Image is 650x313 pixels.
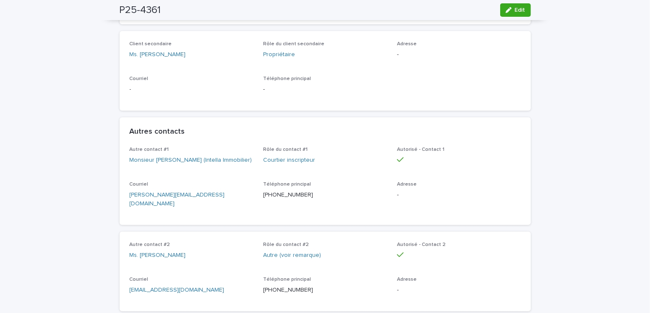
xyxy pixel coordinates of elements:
p: - [397,50,521,59]
span: Autorisé - Contact 1 [397,147,444,152]
span: Rôle du contact #2 [263,242,309,247]
a: Ms. [PERSON_NAME] [130,50,186,59]
p: - [263,85,387,94]
span: Courriel [130,182,149,187]
a: Monsieur [PERSON_NAME] (Intella Immobilier) [130,156,252,165]
p: [PHONE_NUMBER] [263,286,387,295]
span: Rôle du contact #1 [263,147,308,152]
p: - [397,191,521,199]
a: Autre (voir remarque) [263,251,321,260]
span: Téléphone principal [263,182,311,187]
span: Adresse [397,41,417,47]
span: Courriel [130,76,149,81]
span: Autorisé - Contact 2 [397,242,446,247]
span: Adresse [397,277,417,282]
p: - [397,286,521,295]
span: Téléphone principal [263,76,311,81]
a: Propriétaire [263,50,295,59]
span: Adresse [397,182,417,187]
p: [PHONE_NUMBER] [263,191,387,199]
a: [PERSON_NAME][EMAIL_ADDRESS][DOMAIN_NAME] [130,192,225,207]
h2: Autres contacts [130,127,185,137]
button: Edit [500,3,531,17]
a: [EMAIL_ADDRESS][DOMAIN_NAME] [130,287,224,293]
p: - [130,85,253,94]
span: Client secondaire [130,41,172,47]
a: Ms. [PERSON_NAME] [130,251,186,260]
span: Edit [515,7,525,13]
h2: P25-4361 [120,4,161,16]
span: Autre contact #1 [130,147,169,152]
span: Téléphone principal [263,277,311,282]
a: Courtier inscripteur [263,156,315,165]
span: Courriel [130,277,149,282]
span: Rôle du client secondaire [263,41,324,47]
span: Autre contact #2 [130,242,170,247]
